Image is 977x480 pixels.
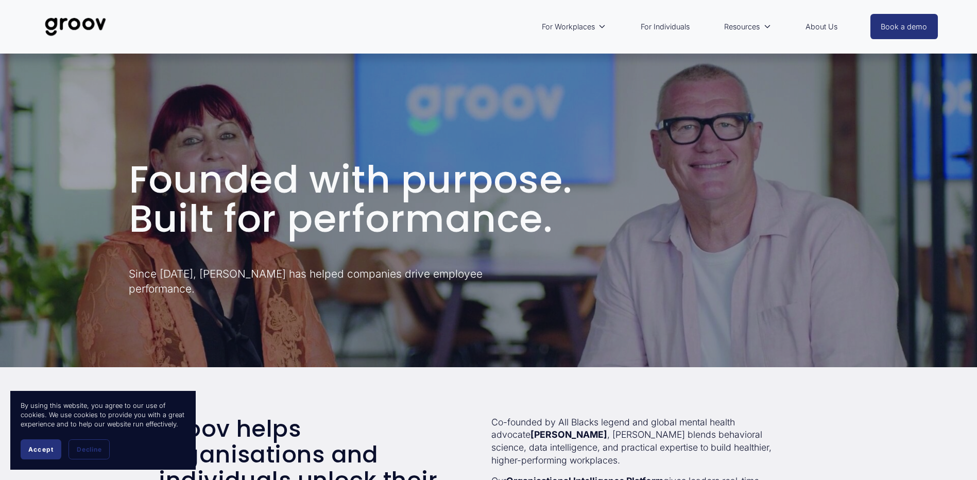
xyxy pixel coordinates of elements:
span: For Workplaces [542,20,595,33]
h1: Founded with purpose. Built for performance. [129,160,849,238]
a: Book a demo [870,14,938,39]
a: folder dropdown [537,15,611,39]
a: About Us [800,15,843,39]
span: Decline [77,445,101,453]
span: Resources [724,20,760,33]
p: By using this website, you agree to our use of cookies. We use cookies to provide you with a grea... [21,401,185,429]
span: Accept [28,445,54,453]
a: folder dropdown [719,15,776,39]
p: Since [DATE], [PERSON_NAME] has helped companies drive employee performance. [129,266,546,296]
button: Accept [21,439,61,459]
button: Decline [68,439,110,459]
section: Cookie banner [10,391,196,470]
a: For Individuals [636,15,695,39]
strong: [PERSON_NAME] [530,429,607,440]
p: Co-founded by All Blacks legend and global mental health advocate , [PERSON_NAME] blends behavior... [491,416,788,467]
img: Groov | Unlock Human Potential at Work and in Life [39,10,112,44]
